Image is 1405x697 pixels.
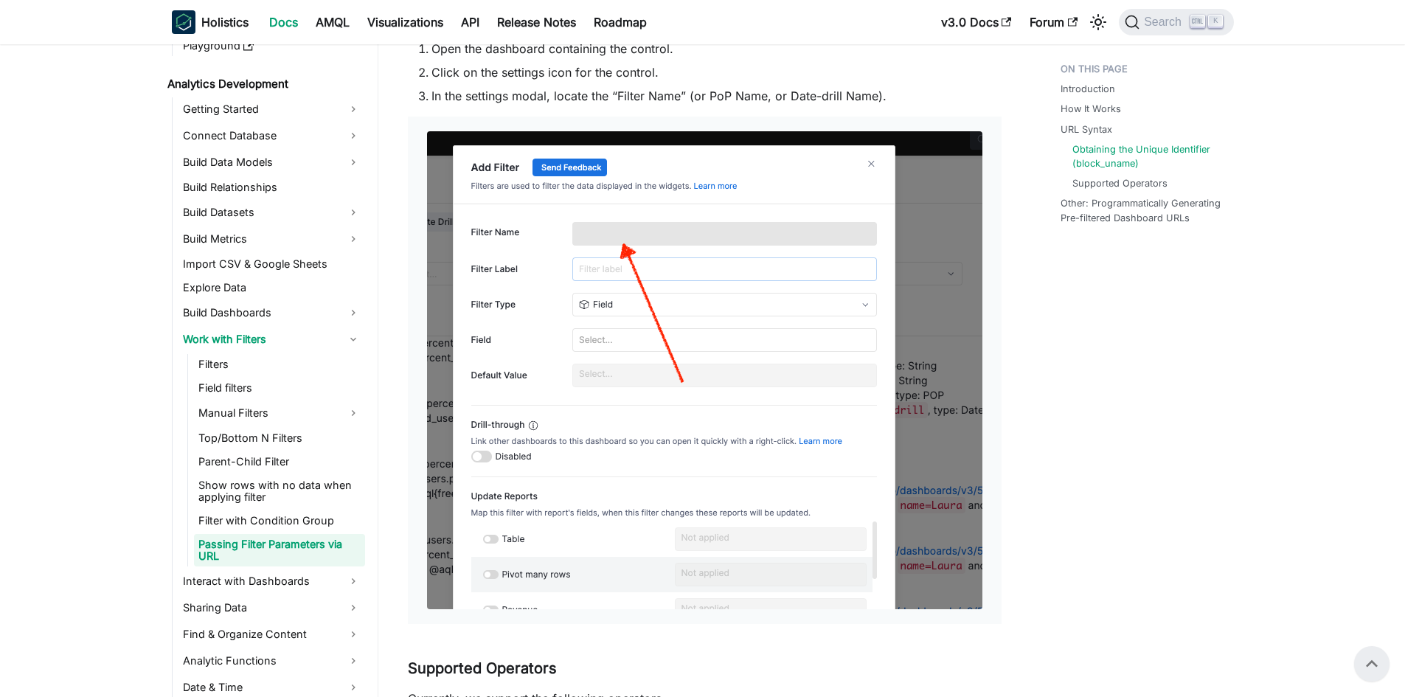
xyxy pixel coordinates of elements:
a: HolisticsHolistics [172,10,249,34]
a: Playground [178,35,365,56]
a: Connect Database [178,124,365,148]
a: Getting Started [178,97,365,121]
a: Sharing Data [178,596,365,620]
li: Click on the settings icon for the control. [431,63,1002,81]
li: Open the dashboard containing the control. [431,40,1002,58]
a: Work with Filters [178,327,365,351]
a: Supported Operators [1072,176,1168,190]
a: How It Works [1061,102,1121,116]
b: Holistics [201,13,249,31]
a: Import CSV & Google Sheets [178,254,365,274]
a: Interact with Dashboards [178,569,365,593]
a: Show rows with no data when applying filter [194,475,365,507]
a: URL Syntax [1061,122,1112,136]
a: Obtaining the Unique Identifier (block_uname) [1072,142,1219,170]
a: Explore Data [178,277,365,298]
a: Build Relationships [178,177,365,198]
li: In the settings modal, locate the “Filter Name” (or PoP Name, or Date-drill Name). [431,87,1002,105]
a: Docs [260,10,307,34]
a: Build Data Models [178,150,365,174]
a: Find & Organize Content [178,623,365,646]
img: Holistics [172,10,195,34]
a: AMQL [307,10,358,34]
a: Build Dashboards [178,301,365,325]
button: Scroll back to top [1354,646,1390,682]
button: Switch between dark and light mode (currently light mode) [1086,10,1110,34]
a: Filter with Condition Group [194,510,365,531]
a: Build Datasets [178,201,365,224]
kbd: K [1208,15,1223,28]
a: Top/Bottom N Filters [194,428,365,448]
a: Other: Programmatically Generating Pre-filtered Dashboard URLs [1061,196,1225,224]
a: Release Notes [488,10,585,34]
a: Analytic Functions [178,649,365,673]
a: API [452,10,488,34]
span: Search [1139,15,1190,29]
a: Roadmap [585,10,656,34]
a: Parent-Child Filter [194,451,365,472]
a: Visualizations [358,10,452,34]
a: v3.0 Docs [932,10,1021,34]
a: Analytics Development [163,74,365,94]
a: Filters [194,354,365,375]
a: Forum [1021,10,1086,34]
nav: Docs sidebar [157,44,378,697]
h3: Supported Operators [408,659,1002,678]
a: Passing Filter Parameters via URL [194,534,365,566]
a: Field filters [194,378,365,398]
a: Build Metrics [178,227,365,251]
a: Manual Filters [194,401,365,425]
button: Search (Ctrl+K) [1119,9,1233,35]
a: Introduction [1061,82,1115,96]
